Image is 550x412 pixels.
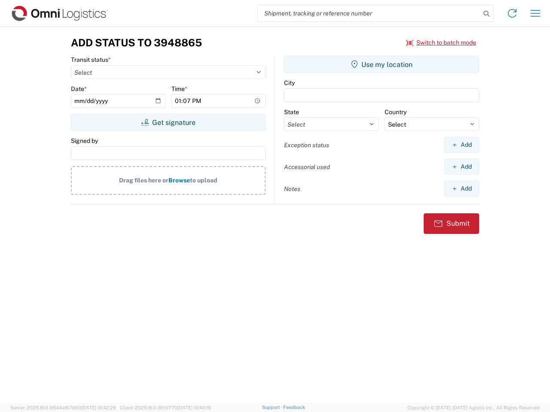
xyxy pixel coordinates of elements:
[407,404,540,412] span: Copyright © [DATE]-[DATE] Agistix Inc., All Rights Reserved
[444,181,479,197] button: Add
[177,405,211,410] span: [DATE] 10:40:19
[284,56,479,73] button: Use my location
[71,56,111,64] label: Transit status
[71,36,202,49] h3: Add Status to 3948865
[81,405,116,410] span: [DATE] 10:42:29
[424,213,479,234] button: Submit
[168,177,190,184] span: Browse
[444,159,479,175] button: Add
[258,5,480,21] input: Shipment, tracking or reference number
[406,36,476,50] button: Switch to batch mode
[71,85,87,93] label: Date
[71,137,98,145] label: Signed by
[284,79,295,87] label: City
[10,405,116,410] span: Server: 2025.16.0-9544af67660
[262,405,284,410] a: Support
[284,185,300,193] label: Notes
[385,108,406,116] label: Country
[71,114,266,131] button: Get signature
[119,177,168,184] span: Drag files here or
[171,85,187,93] label: Time
[284,163,330,171] label: Accessorial used
[283,405,305,410] a: Feedback
[284,141,329,149] label: Exception status
[284,108,299,116] label: State
[444,137,479,153] button: Add
[190,177,217,184] span: to upload
[120,405,211,410] span: Client: 2025.16.0-8fc0770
